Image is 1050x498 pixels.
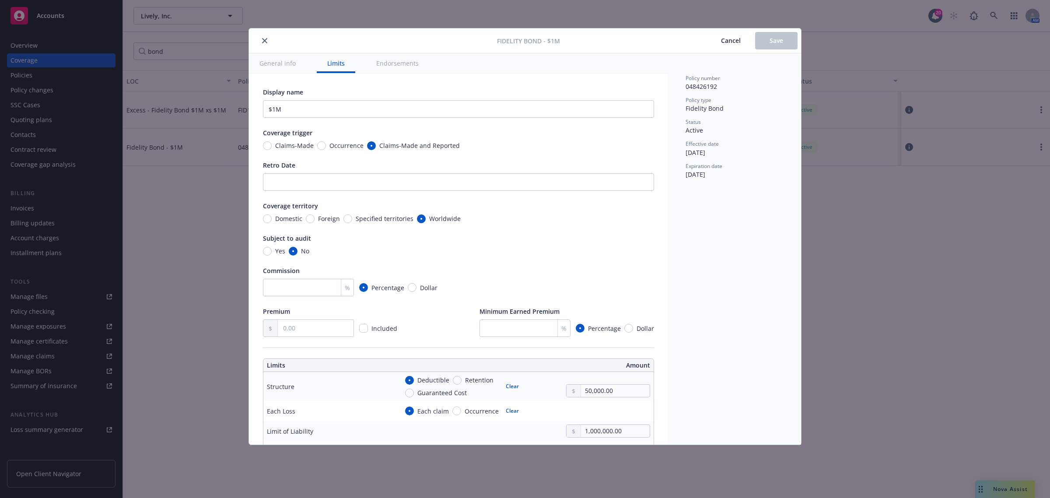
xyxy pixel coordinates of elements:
input: Percentage [576,324,584,333]
span: 048426192 [686,82,717,91]
span: Cancel [721,36,741,45]
input: Guaranteed Cost [405,389,414,397]
span: Coverage territory [263,202,318,210]
span: Guaranteed Cost [417,388,467,397]
span: % [345,283,350,292]
span: Foreign [318,214,340,223]
span: Deductible [417,375,449,385]
input: Percentage [359,283,368,292]
input: No [289,247,297,256]
input: Domestic [263,214,272,223]
button: Clear [500,380,524,393]
input: Foreign [306,214,315,223]
span: Minimum Earned Premium [479,307,560,316]
button: Clear [500,405,524,417]
input: Dollar [408,283,416,292]
span: Occurrence [465,407,499,416]
span: Specified territories [356,214,413,223]
input: 0.00 [278,320,353,337]
span: Policy type [686,96,711,104]
div: Limit of Liability [267,427,313,436]
div: Each Loss [267,407,295,416]
span: Worldwide [429,214,461,223]
span: Percentage [588,324,621,333]
span: Retention [465,375,493,385]
span: Display name [263,88,303,96]
input: Dollar [624,324,633,333]
span: Fidelity Bond [686,104,724,112]
input: Occurrence [452,407,461,415]
input: Specified territories [343,214,352,223]
button: Save [755,32,798,49]
span: Active [686,126,703,134]
th: Amount [462,359,654,372]
button: Cancel [707,32,755,49]
span: Percentage [371,283,404,292]
input: Occurrence [317,141,326,150]
span: Expiration date [686,162,722,170]
span: Occurrence [329,141,364,150]
span: Included [371,324,397,333]
button: General info [249,53,306,73]
span: Dollar [420,283,437,292]
input: Worldwide [417,214,426,223]
input: 0.00 [581,385,650,397]
input: Each claim [405,407,414,415]
span: Commission [263,267,300,275]
span: Policy number [686,74,720,82]
span: Yes [275,246,285,256]
button: Limits [317,53,355,73]
span: Dollar [637,324,654,333]
input: 0.00 [581,425,650,437]
span: Claims-Made and Reported [379,141,460,150]
span: Save [770,36,783,45]
span: Each claim [417,407,449,416]
span: Subject to audit [263,234,311,242]
input: Yes [263,247,272,256]
span: Effective date [686,140,719,147]
span: Coverage trigger [263,129,312,137]
span: Fidelity Bond - $1M [497,36,560,46]
div: Structure [267,382,294,391]
button: Endorsements [366,53,429,73]
input: Claims-Made and Reported [367,141,376,150]
span: [DATE] [686,170,705,179]
input: Claims-Made [263,141,272,150]
span: Claims-Made [275,141,314,150]
span: Retro Date [263,161,295,169]
span: % [561,324,567,333]
span: No [301,246,309,256]
span: Status [686,118,701,126]
button: close [259,35,270,46]
span: Premium [263,307,290,316]
input: Deductible [405,376,414,385]
input: Retention [453,376,462,385]
th: Limits [263,359,420,372]
span: [DATE] [686,148,705,157]
span: Domestic [275,214,302,223]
